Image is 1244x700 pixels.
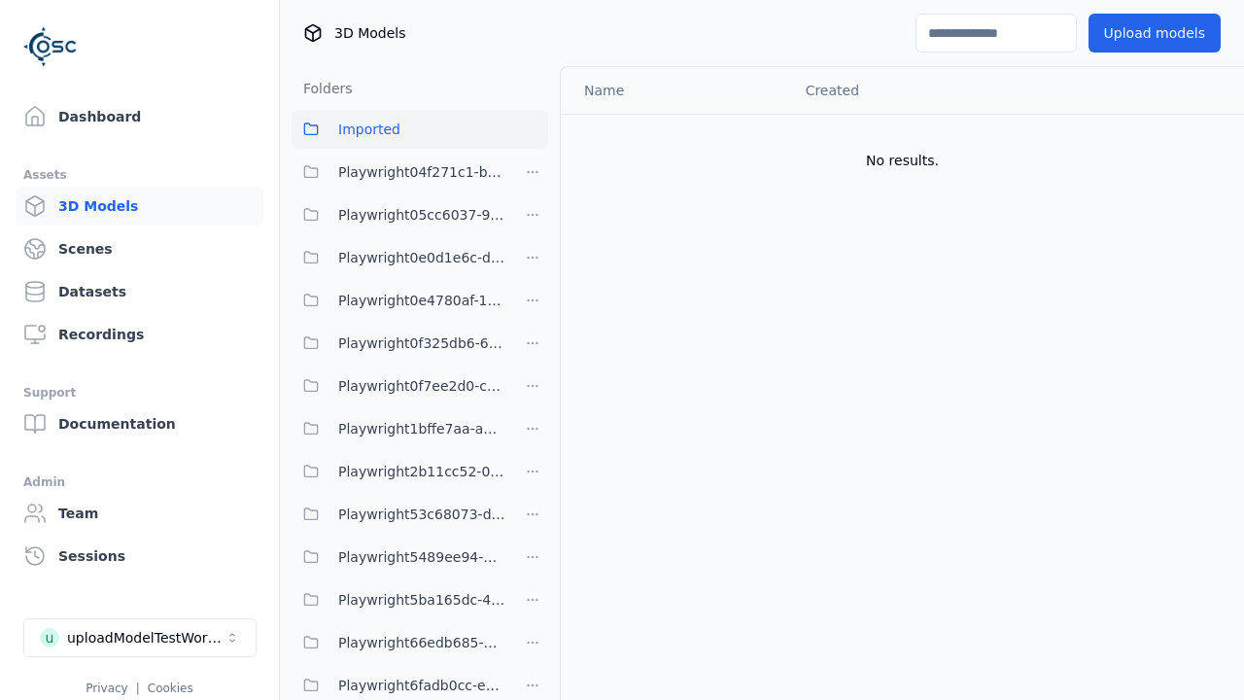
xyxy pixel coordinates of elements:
[338,332,505,355] span: Playwright0f325db6-6c4b-4947-9a8f-f4487adedf2c
[292,538,505,577] button: Playwright5489ee94-77c0-4cdc-8ec7-0072a5d2a389
[16,315,263,354] a: Recordings
[292,495,505,534] button: Playwright53c68073-d5c8-44ac-8dad-195e9eff2066
[292,623,505,662] button: Playwright66edb685-8523-4a35-9d9e-48a05c11847b
[338,588,505,612] span: Playwright5ba165dc-4089-478a-8d09-304bc8481d88
[40,628,59,647] div: u
[292,110,548,149] button: Imported
[292,367,505,405] button: Playwright0f7ee2d0-cebf-4840-a756-5a7a26222786
[16,404,263,443] a: Documentation
[23,163,256,187] div: Assets
[292,409,505,448] button: Playwright1bffe7aa-a2d6-48ff-926d-a47ed35bd152
[16,272,263,311] a: Datasets
[23,381,256,404] div: Support
[790,67,1024,114] th: Created
[338,674,505,697] span: Playwright6fadb0cc-edc0-4fea-9072-369268bd9eb3
[1088,14,1221,52] button: Upload models
[292,580,505,619] button: Playwright5ba165dc-4089-478a-8d09-304bc8481d88
[338,203,505,227] span: Playwright05cc6037-9b74-4704-86c6-3ffabbdece83
[292,324,505,363] button: Playwright0f325db6-6c4b-4947-9a8f-f4487adedf2c
[338,631,505,654] span: Playwright66edb685-8523-4a35-9d9e-48a05c11847b
[292,79,353,98] h3: Folders
[338,460,505,483] span: Playwright2b11cc52-0628-45c2-b254-e7a188ec4503
[338,289,505,312] span: Playwright0e4780af-1c2a-492e-901c-6880da17528a
[16,494,263,533] a: Team
[338,545,505,569] span: Playwright5489ee94-77c0-4cdc-8ec7-0072a5d2a389
[16,537,263,576] a: Sessions
[23,471,256,494] div: Admin
[292,452,505,491] button: Playwright2b11cc52-0628-45c2-b254-e7a188ec4503
[67,628,225,647] div: uploadModelTestWorkspace
[334,23,405,43] span: 3D Models
[338,246,505,269] span: Playwright0e0d1e6c-db5a-4244-b424-632341d2c1b4
[338,160,505,184] span: Playwright04f271c1-b936-458c-b5f6-36ca6337f11a
[338,503,505,526] span: Playwright53c68073-d5c8-44ac-8dad-195e9eff2066
[16,187,263,226] a: 3D Models
[16,229,263,268] a: Scenes
[338,118,400,141] span: Imported
[23,618,257,657] button: Select a workspace
[338,374,505,398] span: Playwright0f7ee2d0-cebf-4840-a756-5a7a26222786
[292,195,505,234] button: Playwright05cc6037-9b74-4704-86c6-3ffabbdece83
[292,238,505,277] button: Playwright0e0d1e6c-db5a-4244-b424-632341d2c1b4
[23,19,78,74] img: Logo
[86,682,127,695] a: Privacy
[338,417,505,440] span: Playwright1bffe7aa-a2d6-48ff-926d-a47ed35bd152
[148,682,193,695] a: Cookies
[16,97,263,136] a: Dashboard
[136,682,140,695] span: |
[292,153,505,192] button: Playwright04f271c1-b936-458c-b5f6-36ca6337f11a
[561,67,790,114] th: Name
[292,281,505,320] button: Playwright0e4780af-1c2a-492e-901c-6880da17528a
[561,114,1244,207] td: No results.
